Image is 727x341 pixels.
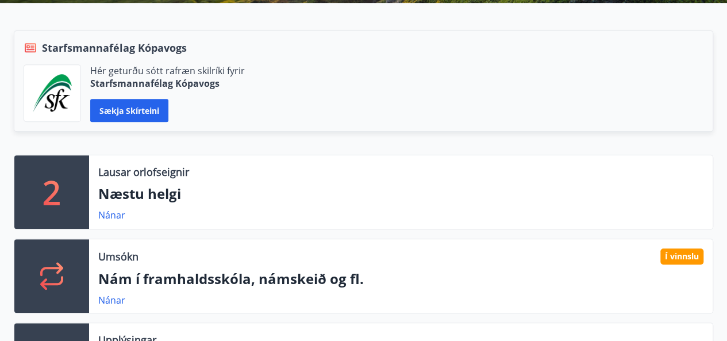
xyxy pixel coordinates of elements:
[43,170,61,214] p: 2
[90,64,245,77] p: Hér geturðu sótt rafræn skilríki fyrir
[98,184,703,204] p: Næstu helgi
[98,249,139,264] p: Umsókn
[660,248,703,265] div: Í vinnslu
[98,164,189,179] p: Lausar orlofseignir
[42,40,187,55] span: Starfsmannafélag Kópavogs
[98,294,125,306] a: Nánar
[98,269,703,289] p: Nám í framhaldsskóla, námskeið og fl.
[90,77,245,90] p: Starfsmannafélag Kópavogs
[98,209,125,221] a: Nánar
[90,99,168,122] button: Sækja skírteini
[33,74,72,112] img: x5MjQkxwhnYn6YREZUTEa9Q4KsBUeQdWGts9Dj4O.png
